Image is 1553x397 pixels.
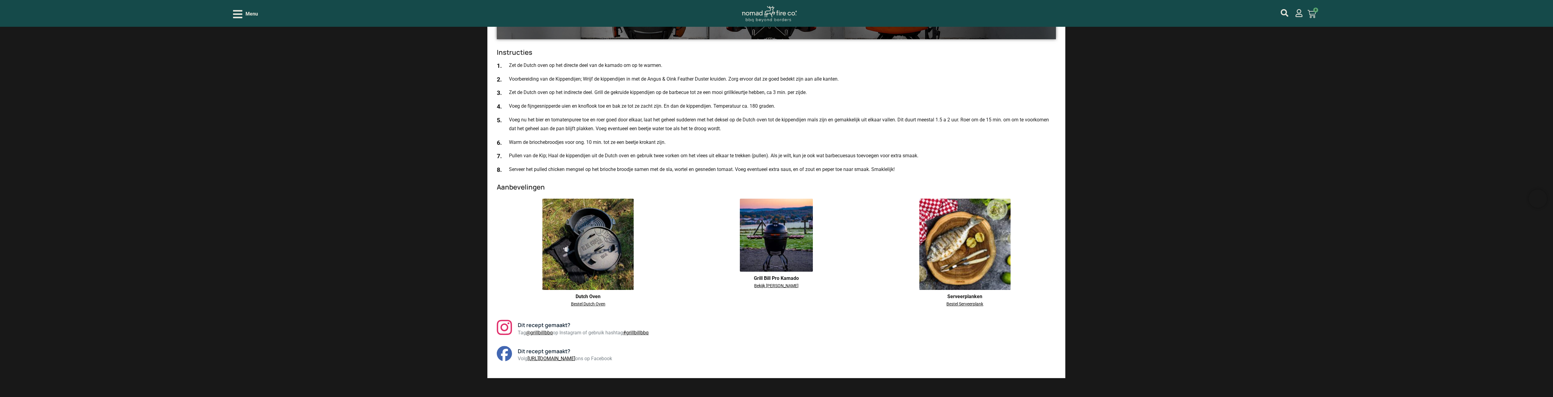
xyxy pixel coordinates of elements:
[518,347,1051,355] h3: Dit recept gemaakt?
[518,329,1051,337] p: Tag op Instagram of gebruik hashtag
[528,356,575,361] a: [URL][DOMAIN_NAME]
[497,75,1056,84] li: Voorbereiding van de Kippendijen; Wrijf de kippendijen in met de Angus & Oink Feather Duster krui...
[946,293,983,300] span: Serveerplanken
[497,165,1056,174] li: Serveer het pulled chicken mengsel op het brioche broodje samen met de sla, wortel en gesneden to...
[526,330,553,336] a: @grillbillbbq
[571,293,605,300] span: Dutch Oven
[1300,6,1323,22] a: 0
[245,10,258,18] span: Menu
[518,355,1051,363] p: Volg ons op Facebook
[1313,8,1318,12] span: 0
[497,116,1056,133] li: Voeg nu het bier en tomatenpuree toe en roer goed door elkaar, laat het geheel sudderen met het d...
[542,199,634,290] img: vh6-1l-dutch-oven-6-1l-zonder-pootjes.2
[233,9,258,19] div: Open/Close Menu
[919,199,1011,290] img: Style de Vie Serveerplank rond medium AcaRoundM sf gr (5)
[1295,9,1303,17] a: mijn account
[497,102,1056,111] li: Voeg de fijngesnipperde uien en knoflook toe en bak ze tot ze zacht zijn. En dan de kippendijen. ...
[754,282,799,289] a: Bekijk [PERSON_NAME]
[946,300,983,308] a: Bestel Serveerplank
[497,183,1056,191] h3: Aanbevelingen
[742,6,797,22] img: Nomad Logo
[623,330,649,336] a: #grillbillbbq
[754,275,799,282] span: Grill Bill Pro Kamado
[497,151,1056,160] li: Pullen van de Kip; Haal de kippendijen uit de Dutch oven en gebruik twee vorken om het vlees uit ...
[497,48,1056,56] h3: Instructies
[1529,190,1547,208] iframe: Brevo live chat
[1281,9,1288,17] a: mijn account
[740,199,813,272] img: large kamado grill bill
[518,321,1051,329] h3: Dit recept gemaakt?
[571,300,605,308] a: Bestel Dutch Oven
[497,61,1056,70] li: Zet de Dutch oven op het directe deel van de kamado om op te warmen.
[497,88,1056,97] li: Zet de Dutch oven op het indirecte deel. Grill de gekruide kippendijen op de barbecue tot ze een ...
[497,138,1056,147] li: Warm de briochebroodjes voor ong. 10 min. tot ze een beetje krokant zijn.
